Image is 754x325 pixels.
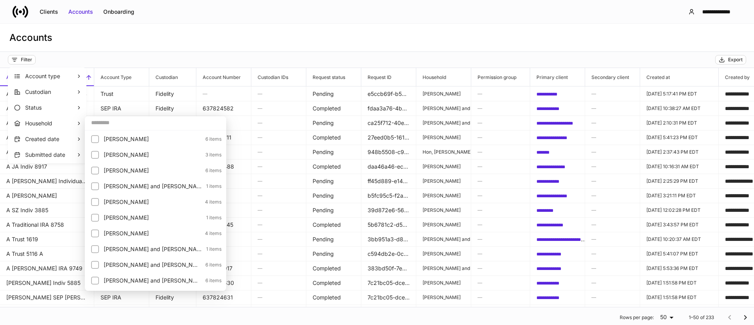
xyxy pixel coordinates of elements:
[104,182,201,190] p: Baker, James and Deanne
[104,151,201,159] p: Anderson, Janet
[201,136,221,142] p: 6 items
[201,277,221,284] p: 6 items
[25,72,76,80] p: Account type
[104,261,201,269] p: Bodin, William and Karen
[104,214,201,222] p: Behring, Patricia
[200,199,221,205] p: 4 items
[104,198,200,206] p: Bauer, Sandra
[25,119,76,127] p: Household
[104,230,200,237] p: Bergandi, Patricia
[201,167,221,174] p: 6 items
[104,167,201,174] p: Armstrong, Jacob
[25,151,76,159] p: Submitted date
[201,152,221,158] p: 3 items
[25,88,76,96] p: Custodian
[25,104,76,112] p: Status
[104,277,201,285] p: Breitbach, John and Marianne
[104,135,201,143] p: Alexander, Deanne
[201,215,221,221] p: 1 items
[201,183,221,189] p: 1 items
[201,246,221,252] p: 1 items
[104,245,201,253] p: Bodin, Chet and Amanda
[200,230,221,237] p: 4 items
[25,135,76,143] p: Created date
[201,262,221,268] p: 6 items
